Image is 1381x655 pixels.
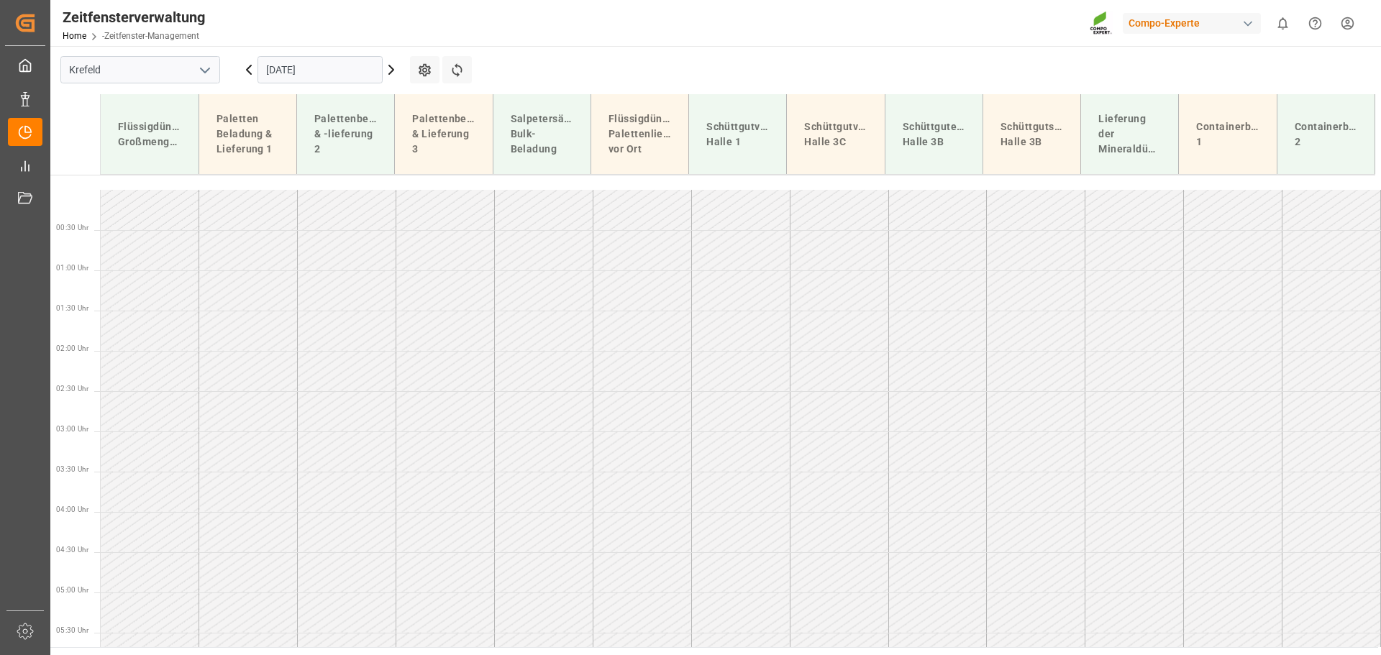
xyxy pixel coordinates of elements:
font: 05:00 Uhr [56,586,88,594]
button: Hilfecenter [1299,7,1331,40]
input: TT.MM.JJJJ [257,56,383,83]
font: 02:30 Uhr [56,385,88,393]
img: Screenshot%202023-09-29%20at%2010.02.21.png_1712312052.png [1090,11,1113,36]
font: Flüssigdünger-Großmengenlieferung [118,121,227,147]
font: Schüttgutschiffentladung Halle 3B [1001,121,1129,147]
font: Schüttgutentladung Halle 3B [903,121,1003,147]
font: Palettenbeladung & -lieferung 2 [314,113,405,155]
font: Lieferung der Mineraldüngerproduktion [1098,113,1223,155]
font: Palettenbeladung & Lieferung 3 [412,113,503,155]
font: 00:30 Uhr [56,224,88,232]
font: Zeitfensterverwaltung [63,9,205,26]
font: 01:30 Uhr [56,304,88,312]
font: Schüttgutverladung Halle 1 [706,121,806,147]
font: 04:30 Uhr [56,546,88,554]
input: Zum Suchen/Auswählen eingeben [60,56,220,83]
button: Compo-Experte [1123,9,1267,37]
font: 03:00 Uhr [56,425,88,433]
font: Containerbeladung 1 [1196,121,1293,147]
a: Home [63,31,86,41]
font: Paletten Beladung & Lieferung 1 [217,113,275,155]
font: 01:00 Uhr [56,264,88,272]
font: 02:00 Uhr [56,344,88,352]
font: 04:00 Uhr [56,505,88,513]
font: 05:30 Uhr [56,626,88,634]
font: 03:30 Uhr [56,465,88,473]
font: Schüttgutverladung Halle 3C [804,121,904,147]
button: 0 neue Benachrichtigungen anzeigen [1267,7,1299,40]
font: Compo-Experte [1129,17,1200,29]
button: Menü öffnen [193,59,215,81]
font: Salpetersäure-Bulk-Beladung [511,113,585,155]
font: Flüssigdünger-Palettenlieferung vor Ort [609,113,698,155]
